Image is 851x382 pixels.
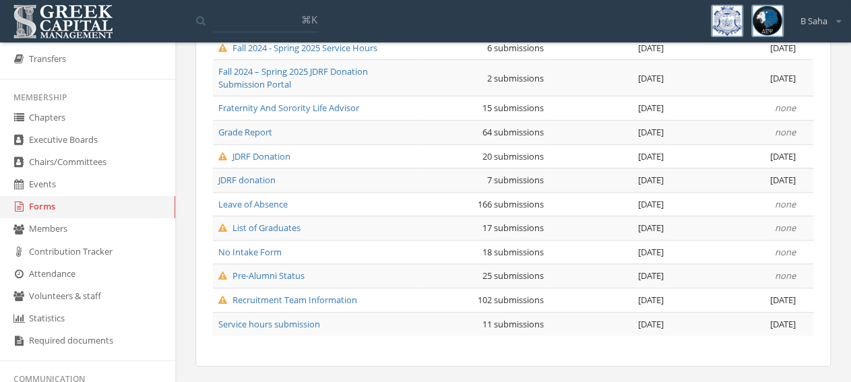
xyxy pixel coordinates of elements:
[482,222,544,234] span: 17 submissions
[218,318,320,330] a: Service hours submission
[487,42,544,54] span: 6 submissions
[482,318,544,330] span: 11 submissions
[775,126,796,138] em: none
[218,126,272,138] a: Grade Report
[218,174,276,186] a: JDRF donation
[218,198,288,210] a: Leave of Absence
[669,60,801,96] td: [DATE]
[669,36,801,60] td: [DATE]
[775,222,796,234] em: none
[218,102,359,114] a: Fraternity And Sorority Life Advisor
[775,246,796,258] em: none
[482,246,544,258] span: 18 submissions
[218,42,377,54] a: Fall 2024 - Spring 2025 Service Hours
[482,269,544,282] span: 25 submissions
[792,5,841,28] div: B Saha
[218,246,282,258] a: No Intake Form
[549,312,669,336] td: [DATE]
[669,288,801,312] td: [DATE]
[800,15,827,28] span: B Saha
[482,126,544,138] span: 64 submissions
[549,60,669,96] td: [DATE]
[669,312,801,336] td: [DATE]
[218,150,290,162] a: JDRF Donation
[549,36,669,60] td: [DATE]
[775,198,796,210] em: none
[549,288,669,312] td: [DATE]
[549,168,669,193] td: [DATE]
[775,269,796,282] em: none
[487,72,544,84] span: 2 submissions
[482,102,544,114] span: 15 submissions
[549,96,669,121] td: [DATE]
[218,65,368,90] a: Fall 2024 – Spring 2025 JDRF Donation Submission Portal
[478,198,544,210] span: 166 submissions
[549,121,669,145] td: [DATE]
[549,240,669,264] td: [DATE]
[549,192,669,216] td: [DATE]
[482,150,544,162] span: 20 submissions
[549,264,669,288] td: [DATE]
[478,294,544,306] span: 102 submissions
[301,13,317,26] span: ⌘K
[218,222,301,234] a: List of Graduates
[549,144,669,168] td: [DATE]
[549,216,669,241] td: [DATE]
[669,168,801,193] td: [DATE]
[218,294,357,306] a: Recruitment Team Information
[669,144,801,168] td: [DATE]
[218,269,305,282] a: Pre-Alumni Status
[487,174,544,186] span: 7 submissions
[775,102,796,114] em: none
